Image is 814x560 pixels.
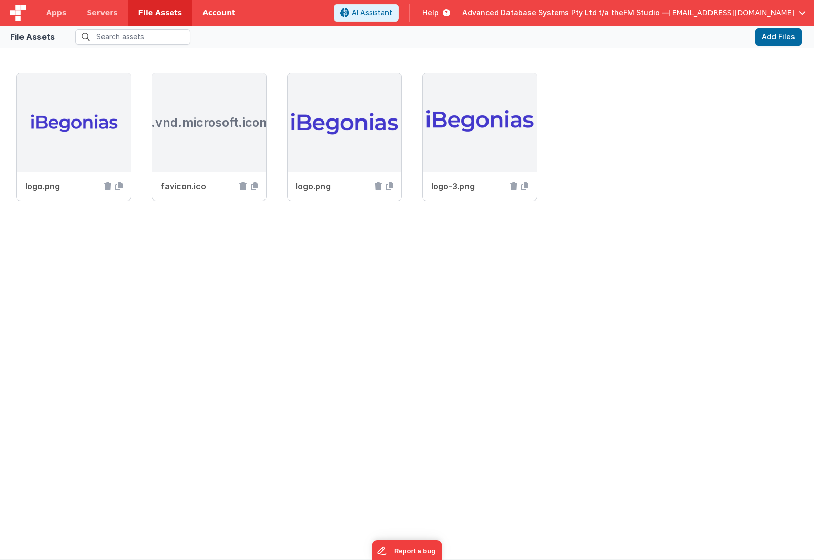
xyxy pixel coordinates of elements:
p: .vnd.microsoft.icon [151,114,267,131]
span: Advanced Database Systems Pty Ltd t/a theFM Studio — [462,8,669,18]
span: File Assets [138,8,182,18]
span: [EMAIL_ADDRESS][DOMAIN_NAME] [669,8,795,18]
span: logo-3.png [431,180,506,192]
span: Servers [87,8,117,18]
span: favicon.ico [160,180,235,192]
span: Help [422,8,439,18]
span: logo.png [296,180,371,192]
input: Search assets [75,29,190,45]
span: Apps [46,8,66,18]
button: AI Assistant [334,4,399,22]
button: Advanced Database Systems Pty Ltd t/a theFM Studio — [EMAIL_ADDRESS][DOMAIN_NAME] [462,8,806,18]
span: AI Assistant [352,8,392,18]
span: logo.png [25,180,100,192]
div: File Assets [10,31,55,43]
button: Add Files [755,28,802,46]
